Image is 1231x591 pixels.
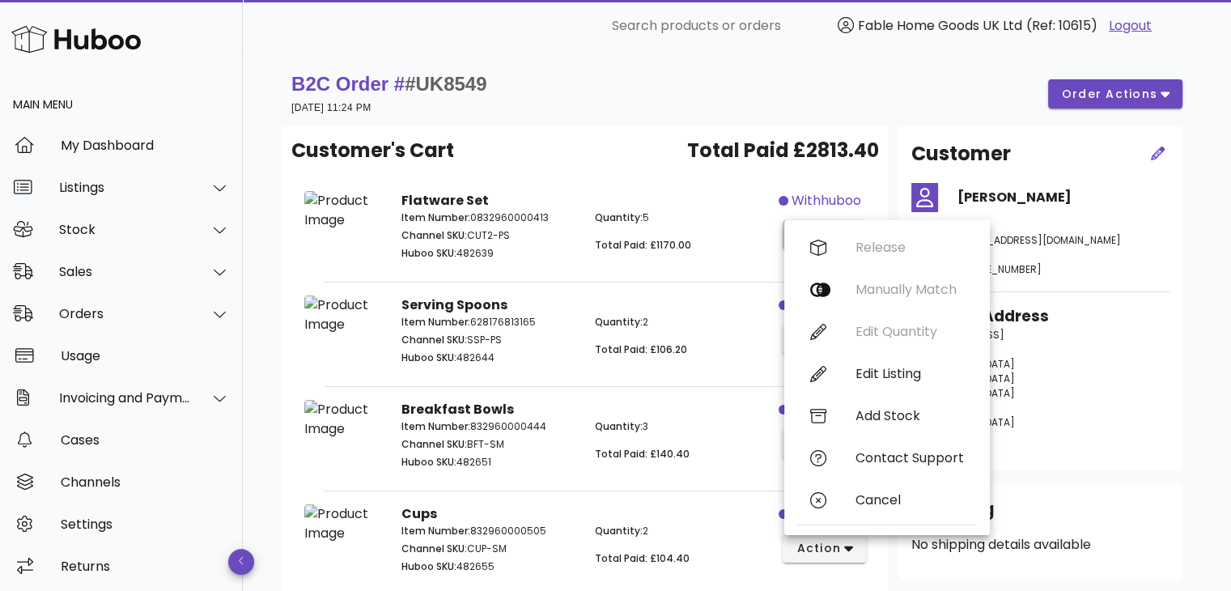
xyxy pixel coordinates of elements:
p: 482639 [401,246,575,261]
span: [PHONE_NUMBER] [957,262,1042,276]
span: Huboo SKU: [401,246,456,260]
span: Total Paid: £106.20 [595,342,687,356]
strong: B2C Order # [291,73,486,95]
span: Huboo SKU: [401,559,456,573]
div: Cases [61,432,230,448]
span: Total Paid: £1170.00 [595,238,691,252]
button: order actions [1048,79,1182,108]
img: Product Image [304,400,382,439]
p: 482655 [401,559,575,574]
span: Huboo SKU: [401,455,456,469]
img: Product Image [304,504,382,543]
span: Quantity: [595,419,643,433]
button: action [783,325,866,354]
span: Total Paid: £104.40 [595,551,690,565]
button: action [783,429,866,458]
a: Logout [1109,16,1152,36]
span: Channel SKU: [401,333,467,347]
span: Total Paid: £140.40 [595,447,690,461]
span: withhuboo [792,191,861,210]
small: [DATE] 11:24 PM [291,102,371,113]
span: Quantity: [595,315,643,329]
strong: Cups [401,504,437,523]
span: Item Number: [401,419,470,433]
h3: Shipping Address [911,305,1169,328]
div: Channels [61,474,230,490]
div: Invoicing and Payments [59,390,191,406]
div: Usage [61,348,230,364]
p: 832960000444 [401,419,575,434]
span: Item Number: [401,524,470,538]
span: Quantity: [595,210,643,224]
span: Channel SKU: [401,228,467,242]
span: Channel SKU: [401,437,467,451]
span: action [796,540,841,557]
span: Total Paid £2813.40 [687,136,879,165]
div: Returns [61,559,230,574]
img: Product Image [304,295,382,334]
strong: Flatware Set [401,191,489,210]
p: No shipping details available [911,535,1169,555]
span: Item Number: [401,315,470,329]
p: 5 [595,210,769,225]
div: Orders [59,306,191,321]
div: Stock [59,222,191,237]
h4: [PERSON_NAME] [957,188,1169,207]
div: Settings [61,517,230,532]
p: 3 [595,419,769,434]
div: Add Stock [855,408,964,423]
div: Contact Support [855,450,964,466]
p: 628176813165 [401,315,575,330]
div: My Dashboard [61,138,230,153]
span: [EMAIL_ADDRESS][DOMAIN_NAME] [957,233,1121,247]
p: CUP-SM [401,542,575,556]
p: 482651 [401,455,575,470]
strong: Breakfast Bowls [401,400,514,419]
p: SSP-PS [401,333,575,347]
div: Shipping [911,496,1169,535]
div: Sales [59,264,191,279]
img: Huboo Logo [11,22,141,57]
span: Item Number: [401,210,470,224]
span: Channel SKU: [401,542,467,555]
strong: Serving Spoons [401,295,507,314]
p: 832960000505 [401,524,575,538]
span: Quantity: [595,524,643,538]
p: BFT-SM [401,437,575,452]
p: 0832960000413 [401,210,575,225]
h2: Customer [911,139,1011,168]
span: Customer's Cart [291,136,454,165]
span: order actions [1061,86,1158,103]
p: 482644 [401,351,575,365]
button: action [783,220,866,249]
img: Product Image [304,191,382,230]
div: Listings [59,180,191,195]
p: 2 [595,315,769,330]
span: Fable Home Goods UK Ltd [858,16,1022,35]
div: Cancel [855,492,964,508]
p: 2 [595,524,769,538]
button: action [783,534,866,563]
p: CUT2-PS [401,228,575,243]
span: Huboo SKU: [401,351,456,364]
div: Edit Listing [855,366,964,381]
span: #UK8549 [405,73,486,95]
span: (Ref: 10615) [1026,16,1097,35]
